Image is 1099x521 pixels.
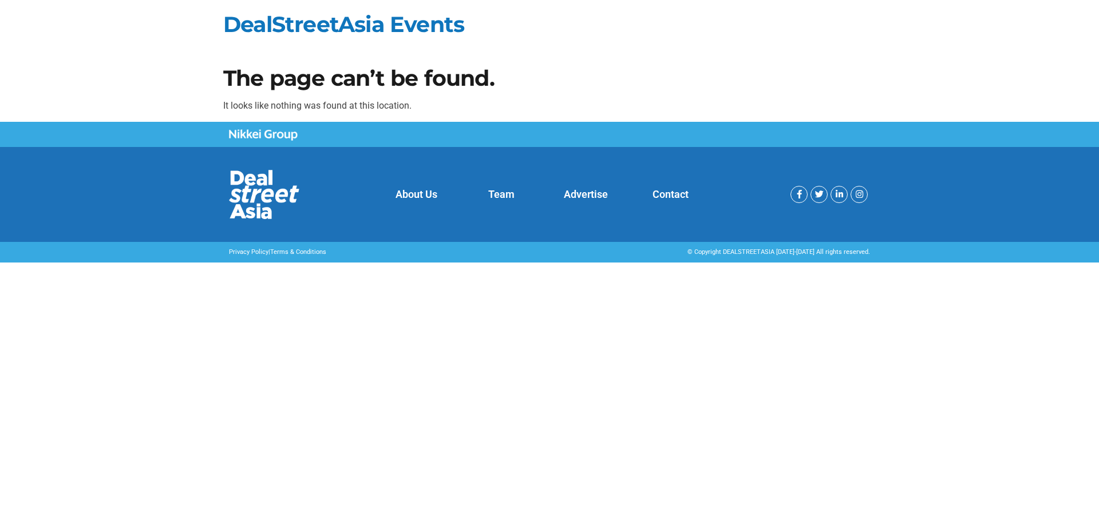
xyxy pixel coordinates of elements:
[229,248,268,256] a: Privacy Policy
[223,67,876,89] h1: The page can’t be found.
[564,188,608,200] a: Advertise
[229,248,544,257] p: |
[223,11,464,38] a: DealStreetAsia Events
[653,188,689,200] a: Contact
[396,188,437,200] a: About Us
[270,248,326,256] a: Terms & Conditions
[223,99,876,113] p: It looks like nothing was found at this location.
[555,248,870,257] div: © Copyright DEALSTREETASIA [DATE]-[DATE] All rights reserved.
[229,129,298,141] img: Nikkei Group
[488,188,515,200] a: Team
